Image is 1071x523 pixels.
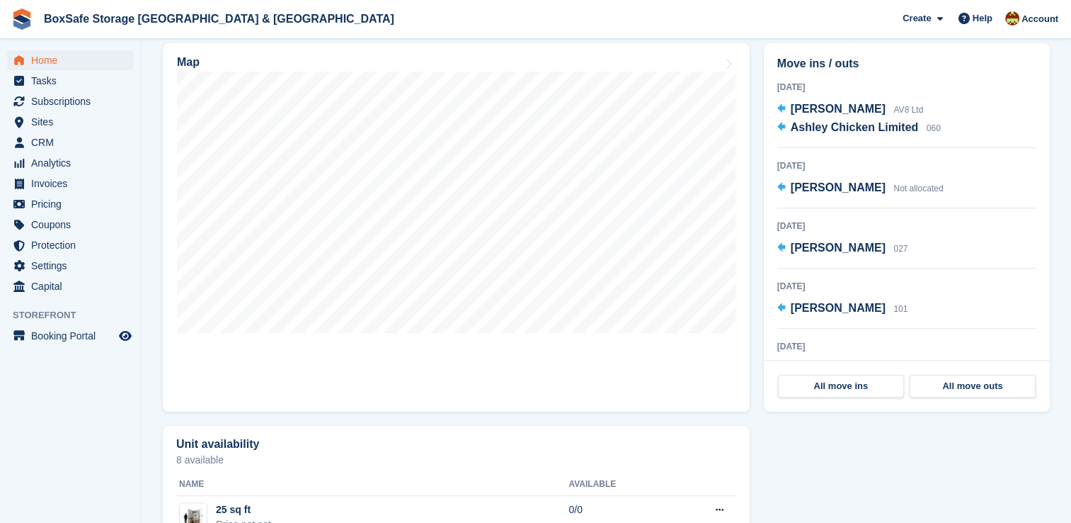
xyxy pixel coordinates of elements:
a: menu [7,153,134,173]
div: [DATE] [777,159,1036,172]
a: menu [7,215,134,235]
p: 8 available [176,455,736,465]
span: [PERSON_NAME] [791,302,886,314]
span: [PERSON_NAME] [791,242,886,254]
span: Create [903,11,931,26]
a: menu [7,194,134,214]
span: Storefront [13,308,141,322]
img: Kim [1005,11,1019,26]
a: Preview store [117,327,134,344]
a: [PERSON_NAME] 101 [777,300,908,318]
a: menu [7,235,134,255]
h2: Map [177,56,200,69]
span: Pricing [31,194,116,214]
div: [DATE] [777,280,1036,293]
th: Name [176,473,568,496]
span: 027 [893,244,907,254]
span: Analytics [31,153,116,173]
a: [PERSON_NAME] AV8 Ltd [777,101,924,119]
span: Booking Portal [31,326,116,346]
a: menu [7,276,134,296]
span: Protection [31,235,116,255]
span: Account [1021,12,1058,26]
a: All move outs [910,375,1036,398]
a: Ashley Chicken Limited 060 [777,119,941,137]
span: 101 [893,304,907,314]
a: All move ins [778,375,904,398]
span: Coupons [31,215,116,235]
a: menu [7,326,134,346]
a: [PERSON_NAME] 027 [777,240,908,258]
img: stora-icon-8386f47178a22dfd0bd8f6a31ec36ba5ce8667c1dd55bd0f319d3a0aa187defe.svg [11,9,33,30]
th: Available [568,473,671,496]
a: Map [163,43,750,412]
span: Home [31,50,116,70]
span: Invoices [31,174,116,193]
span: Settings [31,256,116,276]
span: [PERSON_NAME] [791,181,886,193]
div: [DATE] [777,81,1036,94]
h2: Unit availability [176,438,259,451]
a: [PERSON_NAME] Not allocated [777,179,944,198]
a: menu [7,71,134,91]
span: Help [973,11,992,26]
h2: Move ins / outs [777,55,1036,72]
div: [DATE] [777,340,1036,353]
span: AV8 Ltd [893,105,923,115]
span: 060 [927,123,941,133]
a: menu [7,112,134,132]
a: menu [7,256,134,276]
a: menu [7,50,134,70]
span: Ashley Chicken Limited [791,121,919,133]
span: Tasks [31,71,116,91]
div: [DATE] [777,220,1036,232]
a: BoxSafe Storage [GEOGRAPHIC_DATA] & [GEOGRAPHIC_DATA] [38,7,400,30]
span: Not allocated [893,184,943,193]
a: menu [7,91,134,111]
span: Subscriptions [31,91,116,111]
span: CRM [31,133,116,152]
span: Sites [31,112,116,132]
span: [PERSON_NAME] [791,103,886,115]
a: menu [7,174,134,193]
div: 25 sq ft [216,502,271,517]
a: menu [7,133,134,152]
span: Capital [31,276,116,296]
